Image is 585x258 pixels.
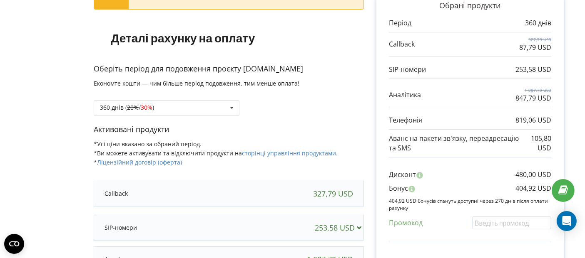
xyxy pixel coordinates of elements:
p: Бонус [389,184,408,193]
p: Дисконт [389,170,416,179]
p: Телефонія [389,115,422,125]
input: Введіть промокод [472,216,551,229]
div: Open Intercom Messenger [557,211,577,231]
span: *Ви можете активувати та відключити продукти на [94,149,338,157]
p: Період [389,18,411,28]
a: сторінці управління продуктами. [242,149,338,157]
p: Оберіть період для подовження проєкту [DOMAIN_NAME] [94,64,364,74]
p: -480,00 USD [513,170,551,179]
p: Активовані продукти [94,124,364,135]
p: 87,79 USD [519,43,551,52]
p: Аванс на пакети зв'язку, переадресацію та SMS [389,134,520,153]
span: Економте кошти — чим більше період подовження, тим менше оплата! [94,79,299,87]
p: Обрані продукти [389,0,551,11]
p: 105,80 USD [520,134,551,153]
div: 360 днів ( / ) [100,105,154,111]
p: 360 днів [525,18,551,28]
p: Аналітика [389,90,421,100]
p: 847,79 USD [515,93,551,103]
h1: Деталі рахунку на оплату [94,18,272,58]
a: Ліцензійний договір (оферта) [97,158,182,166]
span: 30% [141,103,152,111]
p: 404,92 USD [515,184,551,193]
p: Callback [389,39,415,49]
div: 253,58 USD [315,224,365,232]
p: SIP-номери [105,224,137,232]
span: *Усі ціни вказано за обраний період. [94,140,202,148]
p: Промокод [389,218,423,228]
p: 1 087,79 USD [515,87,551,93]
p: 404,92 USD бонусів стануть доступні через 270 днів після оплати рахунку [389,197,551,211]
p: SIP-номери [389,65,426,74]
div: 327,79 USD [313,189,353,198]
p: Callback [105,189,128,198]
s: 20% [127,103,139,111]
p: 253,58 USD [515,65,551,74]
p: 819,06 USD [515,115,551,125]
p: 327,79 USD [519,37,551,42]
button: Open CMP widget [4,234,24,254]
